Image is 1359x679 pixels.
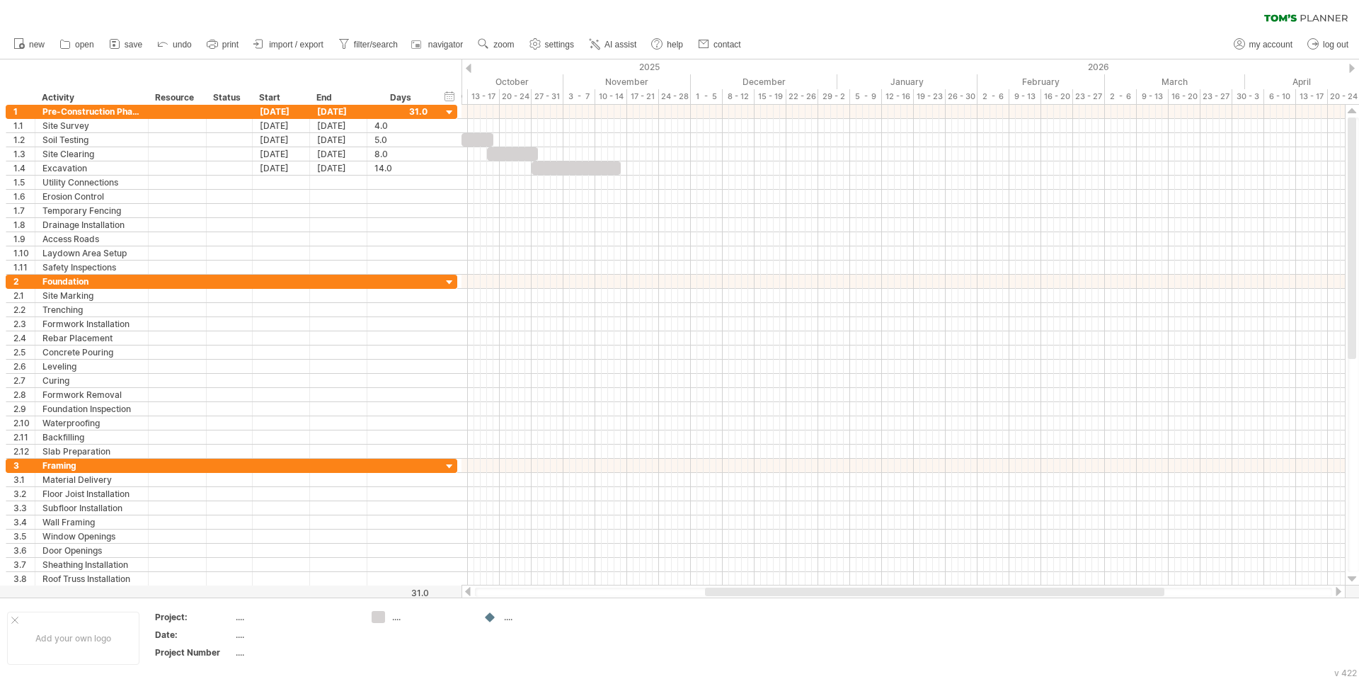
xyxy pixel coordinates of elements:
span: contact [713,40,741,50]
a: print [203,35,243,54]
div: 24 - 28 [659,89,691,104]
div: Temporary Fencing [42,204,141,217]
div: 2.4 [13,331,35,345]
div: March 2026 [1105,74,1245,89]
div: October 2025 [417,74,563,89]
div: December 2025 [691,74,837,89]
div: 2.8 [13,388,35,401]
a: zoom [474,35,518,54]
div: 1.4 [13,161,35,175]
div: February 2026 [977,74,1105,89]
a: filter/search [335,35,402,54]
div: 2.2 [13,303,35,316]
div: Waterproofing [42,416,141,430]
div: Slab Preparation [42,445,141,458]
div: 1.3 [13,147,35,161]
div: 2.11 [13,430,35,444]
div: 30 - 3 [1232,89,1264,104]
div: 2.9 [13,402,35,416]
div: 17 - 21 [627,89,659,104]
a: my account [1230,35,1297,54]
div: 27 - 31 [532,89,563,104]
div: 2 - 6 [977,89,1009,104]
div: Concrete Pouring [42,346,141,359]
div: 3.3 [13,501,35,515]
div: 3.1 [13,473,35,486]
div: Site Survey [42,119,141,132]
div: Excavation [42,161,141,175]
span: filter/search [354,40,398,50]
div: [DATE] [253,147,310,161]
div: 23 - 27 [1200,89,1232,104]
div: Roof Truss Installation [42,572,141,586]
div: Pre-Construction Phase [42,105,141,118]
div: 1.11 [13,261,35,274]
div: 1.7 [13,204,35,217]
a: open [56,35,98,54]
div: Door Openings [42,544,141,557]
div: Subfloor Installation [42,501,141,515]
div: Laydown Area Setup [42,246,141,260]
span: AI assist [604,40,636,50]
div: Foundation [42,275,141,288]
div: Material Delivery [42,473,141,486]
div: Trenching [42,303,141,316]
div: Days [367,91,434,105]
span: open [75,40,94,50]
span: save [125,40,142,50]
div: Drainage Installation [42,218,141,232]
a: log out [1304,35,1353,54]
div: 2.12 [13,445,35,458]
div: .... [236,611,355,623]
div: 4.0 [374,119,428,132]
div: 1.9 [13,232,35,246]
div: [DATE] [253,161,310,175]
div: 1.1 [13,119,35,132]
div: Window Openings [42,530,141,543]
span: settings [545,40,574,50]
div: 8 - 12 [723,89,755,104]
div: 20 - 24 [500,89,532,104]
div: 19 - 23 [914,89,946,104]
div: 9 - 13 [1137,89,1169,104]
div: 3 [13,459,35,472]
div: 16 - 20 [1169,89,1200,104]
div: Resource [155,91,198,105]
div: 23 - 27 [1073,89,1105,104]
div: Backfilling [42,430,141,444]
a: settings [526,35,578,54]
span: help [667,40,683,50]
a: contact [694,35,745,54]
div: 1.6 [13,190,35,203]
div: 5.0 [374,133,428,147]
span: navigator [428,40,463,50]
div: 3.8 [13,572,35,586]
div: 1.2 [13,133,35,147]
div: 1 [13,105,35,118]
div: 8.0 [374,147,428,161]
div: Soil Testing [42,133,141,147]
div: .... [236,629,355,641]
div: 2 - 6 [1105,89,1137,104]
div: [DATE] [310,147,367,161]
div: Floor Joist Installation [42,487,141,501]
div: Foundation Inspection [42,402,141,416]
div: Project: [155,611,233,623]
div: Activity [42,91,140,105]
div: 2.10 [13,416,35,430]
div: Rebar Placement [42,331,141,345]
a: navigator [409,35,467,54]
div: 2.7 [13,374,35,387]
a: save [105,35,147,54]
div: Leveling [42,360,141,373]
div: 29 - 2 [818,89,850,104]
div: 3.2 [13,487,35,501]
div: 13 - 17 [468,89,500,104]
span: log out [1323,40,1348,50]
div: Add your own logo [7,612,139,665]
div: Sheathing Installation [42,558,141,571]
div: [DATE] [310,119,367,132]
div: 1.5 [13,176,35,189]
div: Site Marking [42,289,141,302]
div: Date: [155,629,233,641]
